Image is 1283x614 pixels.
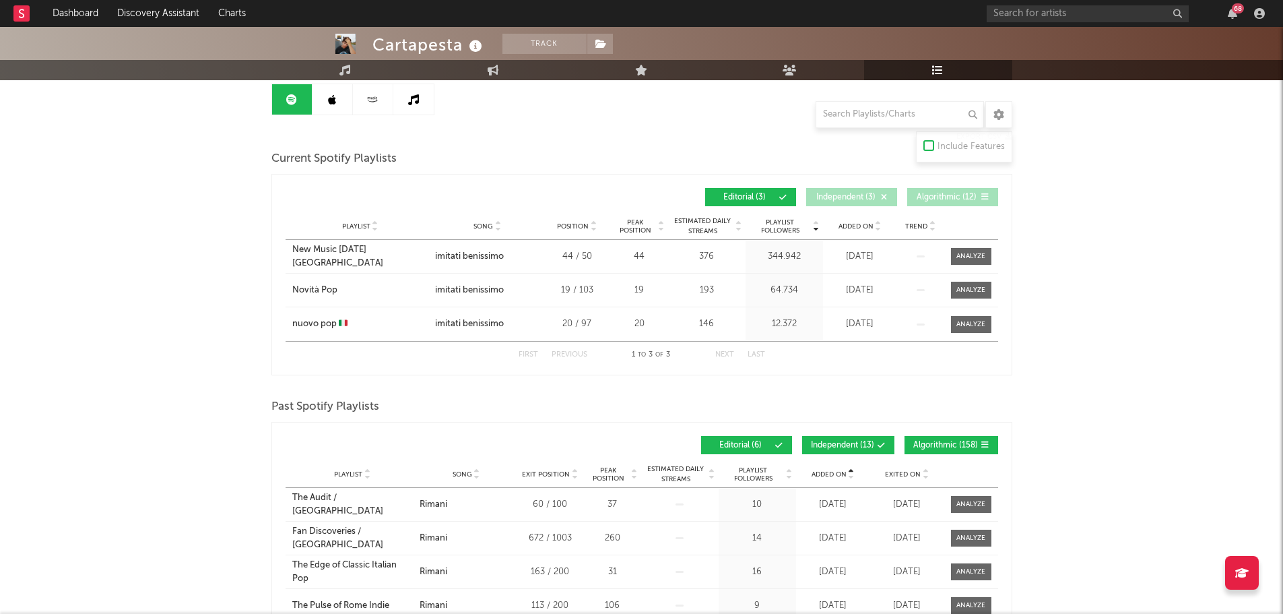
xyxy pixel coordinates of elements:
[722,532,793,545] div: 14
[885,470,921,479] span: Exited On
[904,436,998,454] button: Algorithmic(158)
[271,151,397,167] span: Current Spotify Playlists
[334,470,362,479] span: Playlist
[435,284,504,297] div: imitati benissimo
[547,317,607,331] div: 20 / 97
[587,466,630,483] span: Peak Position
[916,193,978,202] span: Algorithmic ( 12 )
[292,317,428,331] a: nuovo pop 🇮🇹
[671,250,742,264] div: 376
[520,498,581,512] div: 60 / 100
[552,351,587,359] button: Previous
[522,470,570,479] span: Exit Position
[557,222,589,231] span: Position
[292,243,428,270] a: New Music [DATE] [GEOGRAPHIC_DATA]
[815,193,877,202] span: Independent ( 3 )
[705,188,796,206] button: Editorial(3)
[671,317,742,331] div: 146
[722,498,793,512] div: 10
[547,284,607,297] div: 19 / 103
[614,317,665,331] div: 20
[799,498,867,512] div: [DATE]
[826,284,894,297] div: [DATE]
[638,352,646,358] span: to
[614,347,688,363] div: 1 3 3
[587,498,638,512] div: 37
[520,599,581,613] div: 113 / 200
[749,218,812,235] span: Playlist Followers
[714,193,776,202] span: Editorial ( 3 )
[453,470,472,479] span: Song
[799,532,867,545] div: [DATE]
[587,599,638,613] div: 106
[292,284,337,297] div: Novità Pop
[799,599,867,613] div: [DATE]
[671,216,734,237] span: Estimated Daily Streams
[811,441,874,450] span: Independent ( 13 )
[826,317,894,331] div: [DATE]
[292,599,414,613] a: The Pulse of Rome Indie
[420,532,447,545] div: Rimani
[874,565,941,579] div: [DATE]
[614,250,665,264] div: 44
[722,466,785,483] span: Playlist Followers
[701,436,792,454] button: Editorial(6)
[292,317,348,331] div: nuovo pop 🇮🇹
[671,284,742,297] div: 193
[420,565,447,579] div: Rimani
[749,284,820,297] div: 64.734
[420,599,447,613] div: Rimani
[435,250,504,264] div: imitati benissimo
[722,565,793,579] div: 16
[520,565,581,579] div: 163 / 200
[420,498,447,512] div: Rimani
[710,441,772,450] span: Editorial ( 6 )
[799,565,867,579] div: [DATE]
[874,532,941,545] div: [DATE]
[874,599,941,613] div: [DATE]
[519,351,538,359] button: First
[292,491,414,518] a: The Audit / [GEOGRAPHIC_DATA]
[722,599,793,613] div: 9
[520,532,581,545] div: 672 / 1003
[473,222,493,231] span: Song
[749,250,820,264] div: 344.942
[292,525,414,551] a: Fan Discoveries / [GEOGRAPHIC_DATA]
[802,436,894,454] button: Independent(13)
[292,599,389,613] div: The Pulse of Rome Indie
[292,559,414,585] a: The Edge of Classic Italian Pop
[271,399,379,415] span: Past Spotify Playlists
[292,284,428,297] a: Novità Pop
[816,101,984,128] input: Search Playlists/Charts
[874,498,941,512] div: [DATE]
[987,5,1189,22] input: Search for artists
[420,599,513,613] a: Rimani
[937,139,1005,155] div: Include Features
[502,34,587,54] button: Track
[748,351,765,359] button: Last
[614,284,665,297] div: 19
[614,218,657,235] span: Peak Position
[587,532,638,545] div: 260
[1228,8,1237,19] button: 68
[372,34,486,56] div: Cartapesta
[913,441,978,450] span: Algorithmic ( 158 )
[1232,3,1244,13] div: 68
[587,565,638,579] div: 31
[826,250,894,264] div: [DATE]
[342,222,370,231] span: Playlist
[812,470,847,479] span: Added On
[907,188,998,206] button: Algorithmic(12)
[806,188,897,206] button: Independent(3)
[420,498,513,512] a: Rimani
[838,222,874,231] span: Added On
[645,464,707,485] span: Estimated Daily Streams
[715,351,734,359] button: Next
[905,222,927,231] span: Trend
[435,317,504,331] div: imitati benissimo
[749,317,820,331] div: 12.372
